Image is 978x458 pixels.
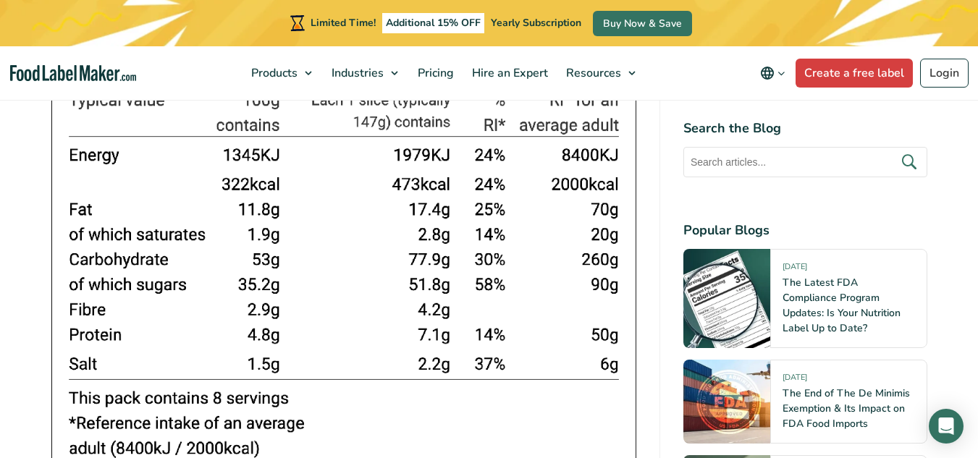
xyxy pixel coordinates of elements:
[382,13,484,33] span: Additional 15% OFF
[327,65,385,81] span: Industries
[920,59,969,88] a: Login
[929,409,964,444] div: Open Intercom Messenger
[10,65,136,82] a: Food Label Maker homepage
[243,46,319,100] a: Products
[557,46,643,100] a: Resources
[783,386,910,431] a: The End of The De Minimis Exemption & Its Impact on FDA Food Imports
[468,65,549,81] span: Hire an Expert
[463,46,554,100] a: Hire an Expert
[783,372,807,389] span: [DATE]
[683,221,927,240] h4: Popular Blogs
[247,65,299,81] span: Products
[593,11,692,36] a: Buy Now & Save
[783,261,807,278] span: [DATE]
[683,147,927,177] input: Search articles...
[413,65,455,81] span: Pricing
[796,59,913,88] a: Create a free label
[491,16,581,30] span: Yearly Subscription
[409,46,460,100] a: Pricing
[683,119,927,138] h4: Search the Blog
[562,65,623,81] span: Resources
[783,276,901,335] a: The Latest FDA Compliance Program Updates: Is Your Nutrition Label Up to Date?
[750,59,796,88] button: Change language
[311,16,376,30] span: Limited Time!
[323,46,405,100] a: Industries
